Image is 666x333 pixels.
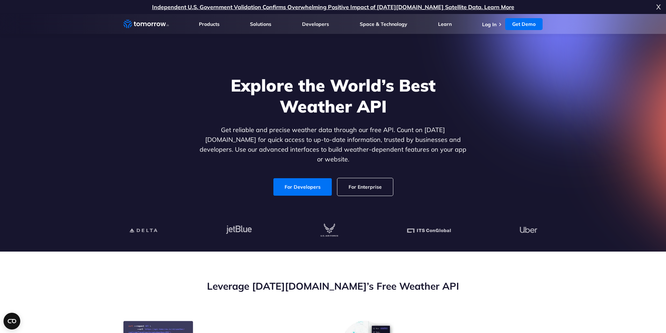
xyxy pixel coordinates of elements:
p: Get reliable and precise weather data through our free API. Count on [DATE][DOMAIN_NAME] for quic... [198,125,468,164]
a: Products [199,21,220,27]
h2: Leverage [DATE][DOMAIN_NAME]’s Free Weather API [123,280,543,293]
a: Solutions [250,21,271,27]
a: For Enterprise [337,178,393,196]
a: Log In [482,21,496,28]
a: For Developers [273,178,332,196]
a: Space & Technology [360,21,407,27]
h1: Explore the World’s Best Weather API [198,75,468,117]
a: Developers [302,21,329,27]
a: Get Demo [505,18,543,30]
a: Home link [123,19,169,29]
button: Open CMP widget [3,313,20,330]
a: Learn [438,21,452,27]
a: Independent U.S. Government Validation Confirms Overwhelming Positive Impact of [DATE][DOMAIN_NAM... [152,3,514,10]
